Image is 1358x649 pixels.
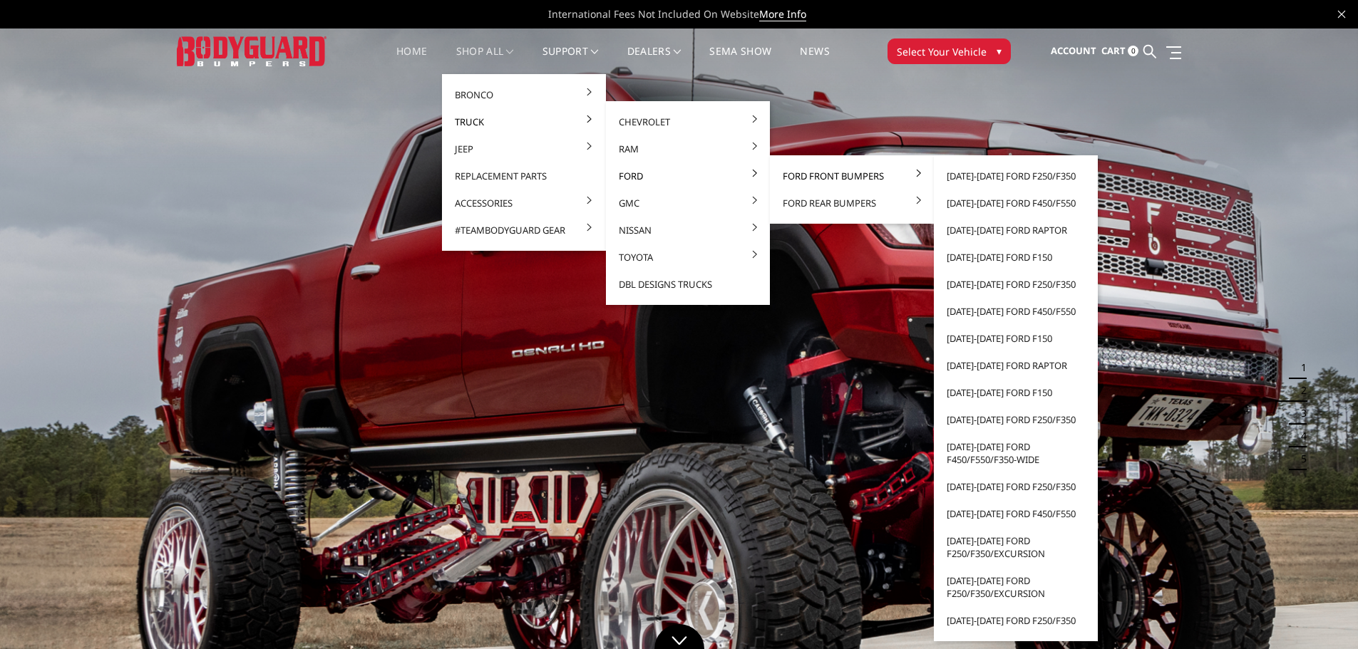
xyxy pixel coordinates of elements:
a: [DATE]-[DATE] Ford Raptor [940,352,1092,379]
span: 0 [1128,46,1138,56]
a: Click to Down [654,624,704,649]
a: [DATE]-[DATE] Ford F250/F350 [940,607,1092,634]
a: Accessories [448,189,600,217]
a: [DATE]-[DATE] Ford F250/F350 [940,162,1092,189]
a: Truck [448,108,600,135]
a: [DATE]-[DATE] Ford F450/F550 [940,189,1092,217]
a: [DATE]-[DATE] Ford F450/F550 [940,500,1092,527]
a: [DATE]-[DATE] Ford F250/F350 [940,271,1092,298]
a: Replacement Parts [448,162,600,189]
a: [DATE]-[DATE] Ford F150 [940,244,1092,271]
a: Ram [612,135,764,162]
span: Account [1051,44,1096,57]
a: Account [1051,32,1096,71]
a: Bronco [448,81,600,108]
a: More Info [759,7,806,21]
a: Dealers [627,46,681,74]
a: Toyota [612,244,764,271]
span: ▾ [997,43,1002,58]
a: Ford Rear Bumpers [776,189,928,217]
button: 3 of 5 [1292,402,1307,425]
button: Select Your Vehicle [888,38,1011,64]
a: Jeep [448,135,600,162]
a: [DATE]-[DATE] Ford F250/F350 [940,473,1092,500]
a: Chevrolet [612,108,764,135]
button: 5 of 5 [1292,447,1307,470]
a: Home [396,46,427,74]
a: GMC [612,189,764,217]
a: #TeamBodyguard Gear [448,217,600,244]
a: Nissan [612,217,764,244]
a: Cart 0 [1101,32,1138,71]
a: [DATE]-[DATE] Ford F250/F350/Excursion [940,527,1092,567]
button: 2 of 5 [1292,379,1307,402]
a: [DATE]-[DATE] Ford F450/F550 [940,298,1092,325]
a: [DATE]-[DATE] Ford F150 [940,325,1092,352]
a: Ford [612,162,764,189]
a: [DATE]-[DATE] Ford Raptor [940,217,1092,244]
a: Ford Front Bumpers [776,162,928,189]
a: shop all [456,46,514,74]
img: BODYGUARD BUMPERS [177,36,326,66]
a: [DATE]-[DATE] Ford F250/F350 [940,406,1092,433]
a: [DATE]-[DATE] Ford F250/F350/Excursion [940,567,1092,607]
span: Cart [1101,44,1126,57]
button: 1 of 5 [1292,356,1307,379]
a: [DATE]-[DATE] Ford F450/F550/F350-wide [940,433,1092,473]
a: SEMA Show [709,46,771,74]
iframe: Chat Widget [1287,581,1358,649]
button: 4 of 5 [1292,425,1307,447]
a: [DATE]-[DATE] Ford F150 [940,379,1092,406]
a: DBL Designs Trucks [612,271,764,298]
a: Support [542,46,599,74]
span: Select Your Vehicle [897,44,987,59]
a: News [800,46,829,74]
